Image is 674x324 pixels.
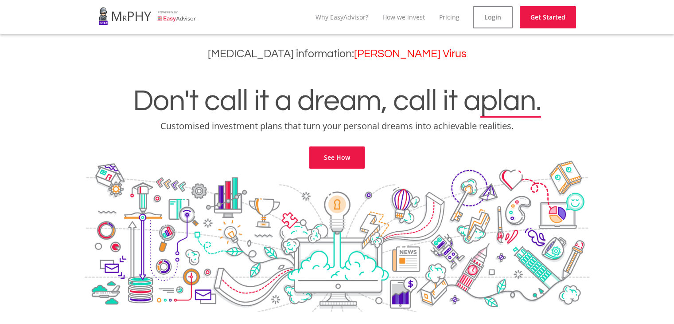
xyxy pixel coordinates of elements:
a: Get Started [520,6,576,28]
a: [PERSON_NAME] Virus [354,48,467,59]
p: Customised investment plans that turn your personal dreams into achievable realities. [7,120,667,132]
a: Pricing [439,13,460,21]
a: See How [309,146,365,169]
a: How we invest [382,13,425,21]
a: Login [473,6,513,28]
a: Why EasyAdvisor? [316,13,368,21]
span: plan. [480,86,541,116]
h1: Don't call it a dream, call it a [7,86,667,116]
h3: [MEDICAL_DATA] information: [7,47,667,60]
